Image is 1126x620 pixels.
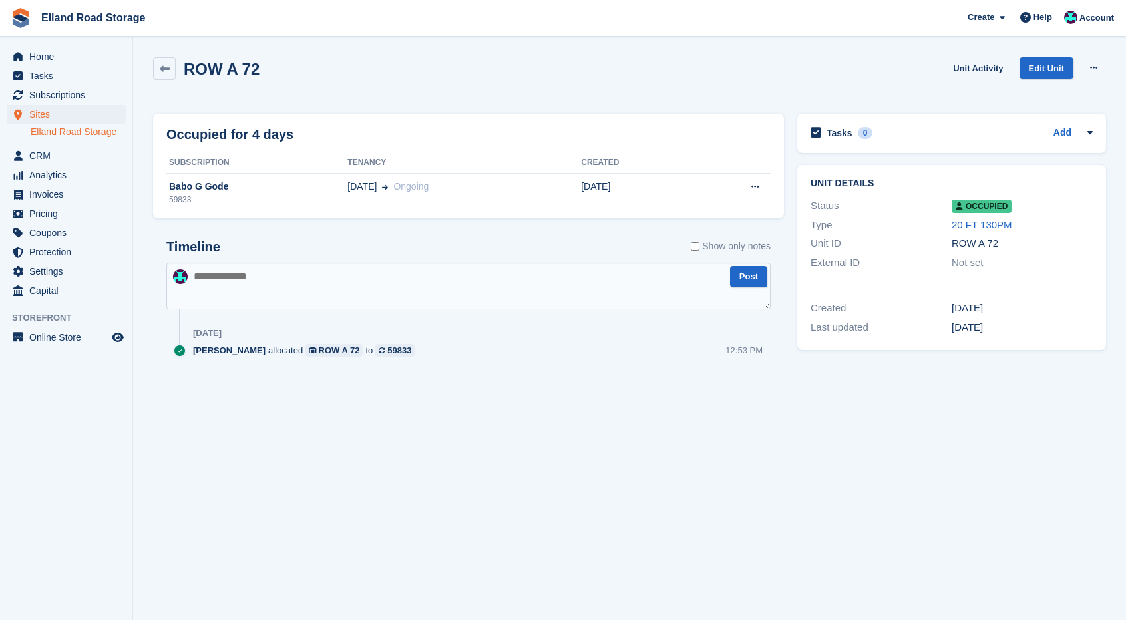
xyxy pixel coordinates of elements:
[166,180,347,194] div: Babo G Gode
[193,344,421,357] div: allocated to
[1064,11,1077,24] img: Scott Hullah
[387,344,411,357] div: 59833
[7,105,126,124] a: menu
[166,152,347,174] th: Subscription
[393,181,429,192] span: Ongoing
[319,344,360,357] div: ROW A 72
[29,146,109,165] span: CRM
[166,124,293,144] h2: Occupied for 4 days
[7,328,126,347] a: menu
[7,185,126,204] a: menu
[7,146,126,165] a: menu
[347,180,377,194] span: [DATE]
[1033,11,1052,24] span: Help
[29,243,109,261] span: Protection
[952,200,1012,213] span: Occupied
[375,344,415,357] a: 59833
[29,67,109,85] span: Tasks
[29,105,109,124] span: Sites
[184,60,260,78] h2: ROW A 72
[193,328,222,339] div: [DATE]
[29,47,109,66] span: Home
[7,243,126,261] a: menu
[827,127,852,139] h2: Tasks
[11,8,31,28] img: stora-icon-8386f47178a22dfd0bd8f6a31ec36ba5ce8667c1dd55bd0f319d3a0aa187defe.svg
[29,262,109,281] span: Settings
[166,194,347,206] div: 59833
[948,57,1008,79] a: Unit Activity
[29,224,109,242] span: Coupons
[952,219,1012,230] a: 20 FT 130PM
[193,344,266,357] span: [PERSON_NAME]
[29,185,109,204] span: Invoices
[7,281,126,300] a: menu
[811,301,952,316] div: Created
[7,224,126,242] a: menu
[7,86,126,104] a: menu
[858,127,873,139] div: 0
[36,7,150,29] a: Elland Road Storage
[811,178,1093,189] h2: Unit details
[1020,57,1073,79] a: Edit Unit
[29,204,109,223] span: Pricing
[952,301,1093,316] div: [DATE]
[29,281,109,300] span: Capital
[811,236,952,251] div: Unit ID
[347,152,581,174] th: Tenancy
[29,328,109,347] span: Online Store
[691,239,699,253] input: Show only notes
[1053,126,1071,141] a: Add
[952,320,1093,335] div: [DATE]
[691,239,771,253] label: Show only notes
[811,320,952,335] div: Last updated
[7,67,126,85] a: menu
[31,126,126,138] a: Elland Road Storage
[305,344,363,357] a: ROW A 72
[7,166,126,184] a: menu
[811,255,952,271] div: External ID
[811,218,952,233] div: Type
[7,262,126,281] a: menu
[581,152,690,174] th: Created
[811,198,952,214] div: Status
[7,47,126,66] a: menu
[110,329,126,345] a: Preview store
[7,204,126,223] a: menu
[29,166,109,184] span: Analytics
[29,86,109,104] span: Subscriptions
[730,266,767,288] button: Post
[952,255,1093,271] div: Not set
[166,239,220,255] h2: Timeline
[12,311,132,325] span: Storefront
[1079,11,1114,25] span: Account
[725,344,763,357] div: 12:53 PM
[952,236,1093,251] div: ROW A 72
[581,173,690,213] td: [DATE]
[968,11,994,24] span: Create
[173,269,188,284] img: Scott Hullah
